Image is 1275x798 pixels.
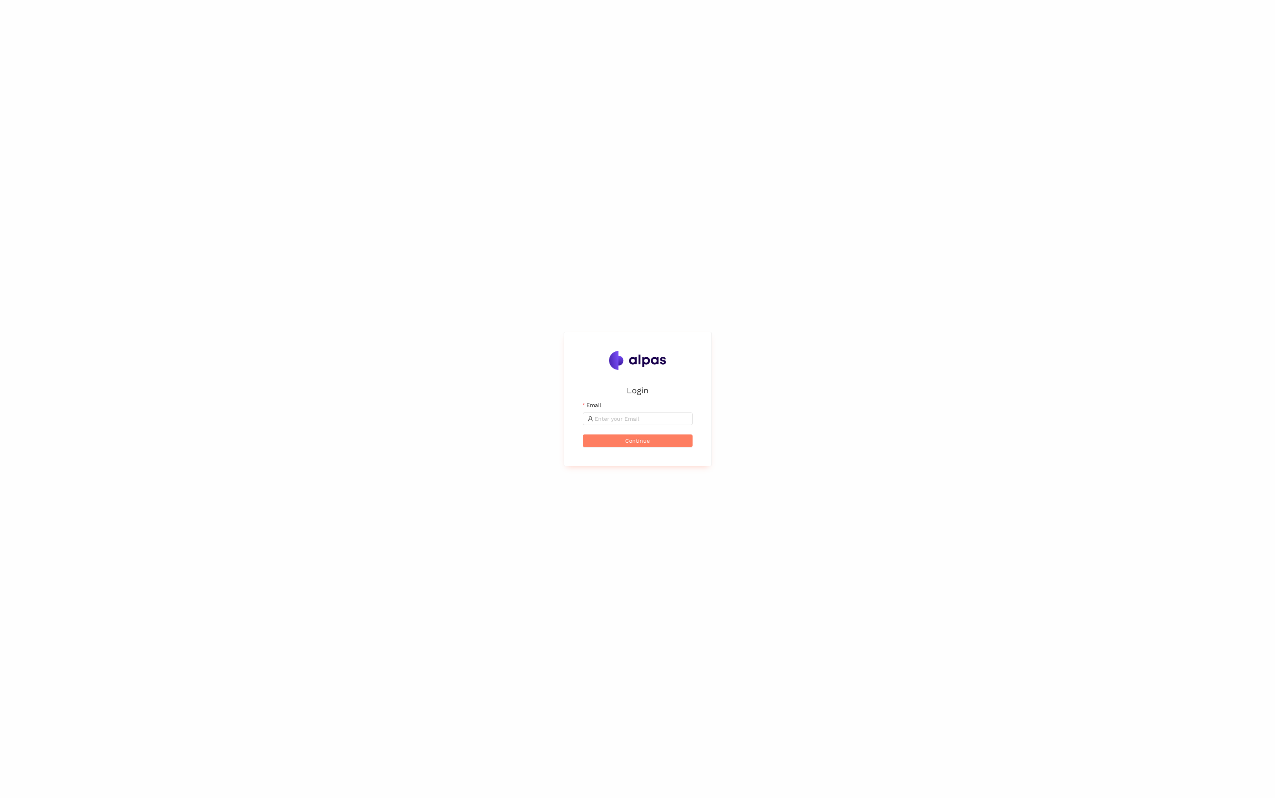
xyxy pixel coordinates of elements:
[625,436,650,445] span: Continue
[583,434,693,447] button: Continue
[583,384,693,397] h2: Login
[583,401,601,409] label: Email
[609,351,666,370] img: Alpas.ai Logo
[595,414,688,423] input: Email
[588,416,593,422] span: user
